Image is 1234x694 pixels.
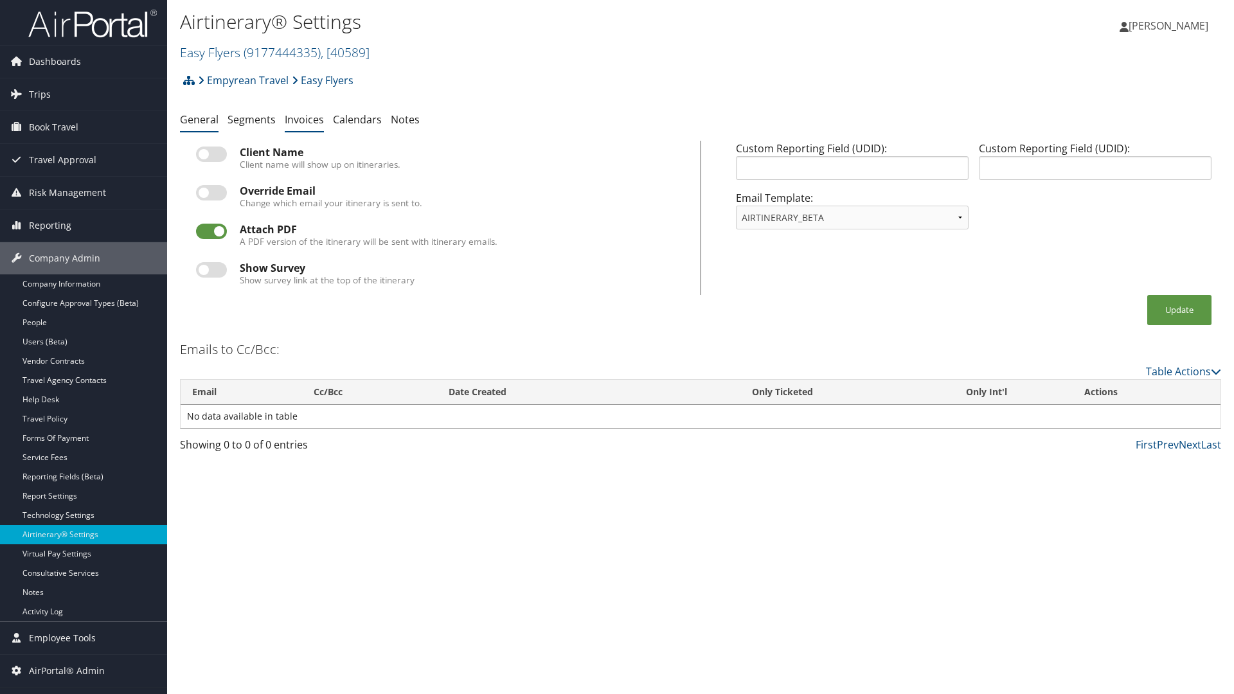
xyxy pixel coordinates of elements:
[1073,380,1221,405] th: Actions
[391,112,420,127] a: Notes
[180,437,433,459] div: Showing 0 to 0 of 0 entries
[240,185,684,197] div: Override Email
[333,112,382,127] a: Calendars
[240,235,497,248] label: A PDF version of the itinerary will be sent with itinerary emails.
[29,622,96,654] span: Employee Tools
[302,380,438,405] th: Cc/Bcc: activate to sort column ascending
[240,224,684,235] div: Attach PDF
[731,190,974,240] div: Email Template:
[181,405,1221,428] td: No data available in table
[437,380,665,405] th: Date Created: activate to sort column ascending
[198,67,289,93] a: Empyrean Travel
[29,242,100,274] span: Company Admin
[180,8,874,35] h1: Airtinerary® Settings
[285,112,324,127] a: Invoices
[240,147,684,158] div: Client Name
[29,209,71,242] span: Reporting
[1157,438,1179,452] a: Prev
[28,8,157,39] img: airportal-logo.png
[1179,438,1201,452] a: Next
[1201,438,1221,452] a: Last
[1136,438,1157,452] a: First
[240,274,415,287] label: Show survey link at the top of the itinerary
[29,144,96,176] span: Travel Approval
[1129,19,1208,33] span: [PERSON_NAME]
[321,44,370,61] span: , [ 40589 ]
[240,262,684,274] div: Show Survey
[29,177,106,209] span: Risk Management
[900,380,1073,405] th: Only Int'l: activate to sort column ascending
[240,197,422,209] label: Change which email your itinerary is sent to.
[29,78,51,111] span: Trips
[181,380,302,405] th: Email: activate to sort column ascending
[228,112,276,127] a: Segments
[974,141,1217,190] div: Custom Reporting Field (UDID):
[665,380,900,405] th: Only Ticketed: activate to sort column ascending
[29,111,78,143] span: Book Travel
[180,44,370,61] a: Easy Flyers
[180,112,219,127] a: General
[1146,364,1221,378] a: Table Actions
[180,341,280,359] h3: Emails to Cc/Bcc:
[29,655,105,687] span: AirPortal® Admin
[292,67,353,93] a: Easy Flyers
[240,158,400,171] label: Client name will show up on itineraries.
[1147,295,1212,325] button: Update
[244,44,321,61] span: ( 9177444335 )
[1120,6,1221,45] a: [PERSON_NAME]
[29,46,81,78] span: Dashboards
[731,141,974,190] div: Custom Reporting Field (UDID):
